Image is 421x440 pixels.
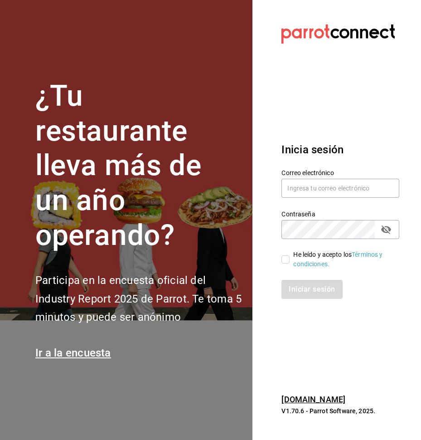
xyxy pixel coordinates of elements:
[281,210,399,217] label: Contraseña
[281,142,399,158] h3: Inicia sesión
[281,406,399,416] p: V1.70.6 - Parrot Software, 2025.
[35,271,242,327] h2: Participa en la encuesta oficial del Industry Report 2025 de Parrot. Te toma 5 minutos y puede se...
[35,79,242,253] h1: ¿Tu restaurante lleva más de un año operando?
[281,169,399,176] label: Correo electrónico
[293,251,382,268] a: Términos y condiciones.
[378,222,394,237] button: passwordField
[281,179,399,198] input: Ingresa tu correo electrónico
[293,250,392,269] div: He leído y acepto los
[35,347,111,359] a: Ir a la encuesta
[281,395,345,404] a: [DOMAIN_NAME]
